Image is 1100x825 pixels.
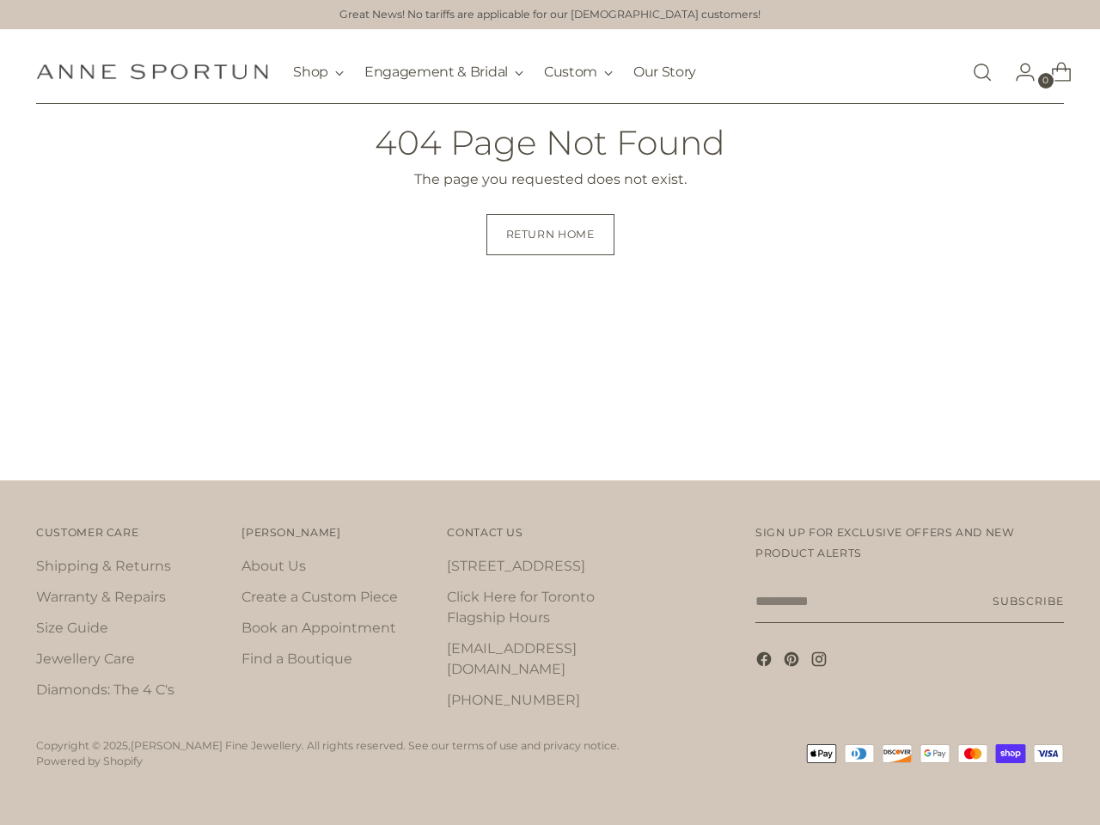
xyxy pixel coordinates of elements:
a: Return home [486,214,614,255]
a: [EMAIL_ADDRESS][DOMAIN_NAME] [447,640,577,677]
a: Open cart modal [1037,55,1072,89]
a: [PHONE_NUMBER] [447,692,580,708]
button: Engagement & Bridal [364,53,523,91]
a: Size Guide [36,620,108,636]
a: Warranty & Repairs [36,589,166,605]
a: Great News! No tariffs are applicable for our [DEMOGRAPHIC_DATA] customers! [339,7,761,23]
a: Click Here for Toronto Flagship Hours [447,589,595,626]
a: Create a Custom Piece [241,589,398,605]
p: Copyright © 2025, . All rights reserved. See our terms of use and privacy notice. [36,738,620,755]
span: Contact Us [447,526,522,539]
span: Return home [506,227,595,242]
button: Shop [293,53,344,91]
button: Custom [544,53,613,91]
h1: 404 Page Not Found [375,125,725,162]
span: Customer Care [36,526,138,539]
button: Subscribe [993,580,1063,623]
a: Go to the account page [1001,55,1036,89]
a: [STREET_ADDRESS] [447,558,585,574]
span: 0 [1038,73,1054,89]
a: Find a Boutique [241,651,352,667]
a: Powered by Shopify [36,755,143,767]
span: [PERSON_NAME] [241,526,340,539]
span: Sign up for exclusive offers and new product alerts [755,526,1014,559]
a: Our Story [633,53,696,91]
a: About Us [241,558,306,574]
a: Diamonds: The 4 C's [36,681,174,698]
a: Open search modal [965,55,999,89]
a: Anne Sportun Fine Jewellery [36,64,268,80]
p: The page you requested does not exist. [414,169,687,190]
a: Book an Appointment [241,620,396,636]
a: Jewellery Care [36,651,135,667]
a: Shipping & Returns [36,558,171,574]
a: [PERSON_NAME] Fine Jewellery [131,739,302,752]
